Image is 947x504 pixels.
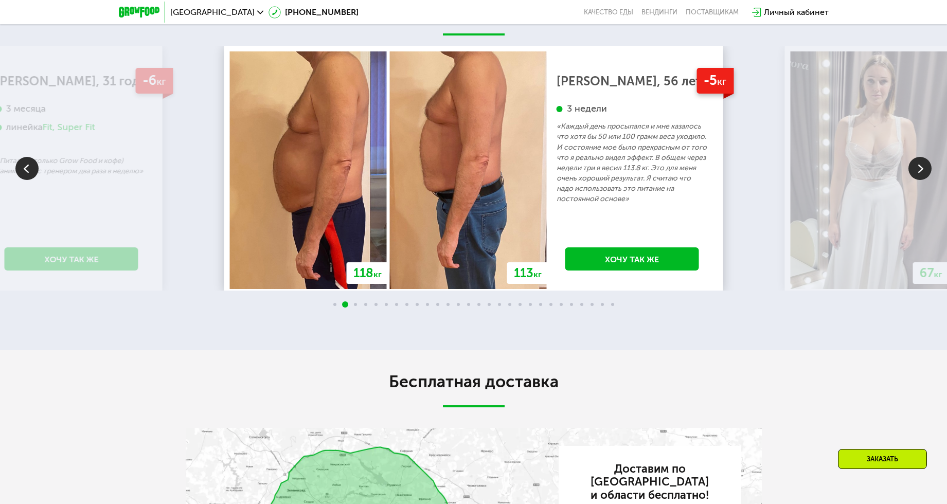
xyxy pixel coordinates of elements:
a: Хочу так же [5,247,138,271]
div: Fit, Super Fit [43,121,95,133]
span: кг [156,76,166,87]
div: 3 недели [557,103,708,115]
p: «Каждый день просыпался и мне казалось что хотя бы 50 или 100 грамм веса уходило. И состояние мое... [557,121,708,204]
a: Вендинги [641,8,677,16]
div: [PERSON_NAME], 56 лет [557,76,708,86]
div: -5 [696,68,734,94]
span: кг [934,269,942,279]
div: 118 [347,262,388,284]
span: кг [373,269,382,279]
a: Хочу так же [565,247,699,271]
div: Заказать [838,449,927,469]
span: кг [533,269,542,279]
h2: Бесплатная доставка [186,371,762,392]
span: [GEOGRAPHIC_DATA] [170,8,255,16]
div: Личный кабинет [764,6,829,19]
span: кг [717,76,726,87]
img: Slide left [15,157,39,180]
div: -6 [135,68,173,94]
h3: Доставим по [GEOGRAPHIC_DATA] и области бесплатно! [577,462,723,502]
div: 113 [507,262,548,284]
a: Качество еды [584,8,633,16]
div: поставщикам [686,8,739,16]
img: Slide right [908,157,932,180]
a: [PHONE_NUMBER] [269,6,359,19]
